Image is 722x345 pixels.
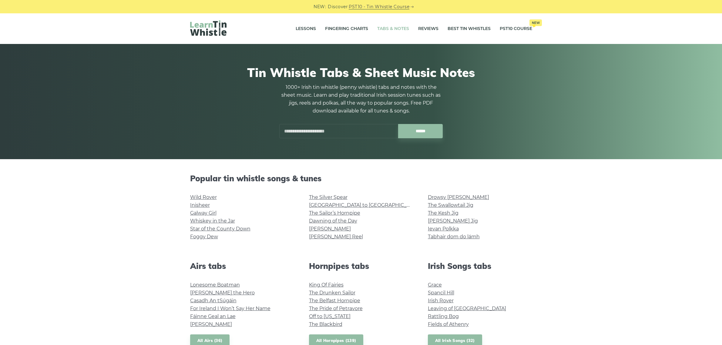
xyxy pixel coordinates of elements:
a: Reviews [418,21,438,36]
h2: Irish Songs tabs [428,261,532,271]
a: Tabhair dom do lámh [428,234,480,239]
a: The Pride of Petravore [309,306,363,311]
a: Fáinne Geal an Lae [190,313,236,319]
a: [PERSON_NAME] the Hero [190,290,255,296]
a: The Sailor’s Hornpipe [309,210,360,216]
a: [PERSON_NAME] [309,226,351,232]
a: Tabs & Notes [377,21,409,36]
h1: Tin Whistle Tabs & Sheet Music Notes [190,65,532,80]
a: [PERSON_NAME] Jig [428,218,478,224]
h2: Popular tin whistle songs & tunes [190,174,532,183]
h2: Hornpipes tabs [309,261,413,271]
a: Fingering Charts [325,21,368,36]
a: PST10 CourseNew [500,21,532,36]
img: LearnTinWhistle.com [190,20,227,36]
a: [PERSON_NAME] [190,321,232,327]
a: [PERSON_NAME] Reel [309,234,363,239]
a: Casadh An tSúgáin [190,298,237,303]
a: Wild Rover [190,194,217,200]
a: Lonesome Boatman [190,282,240,288]
a: Ievan Polkka [428,226,459,232]
p: 1000+ Irish tin whistle (penny whistle) tabs and notes with the sheet music. Learn and play tradi... [279,83,443,115]
a: Leaving of [GEOGRAPHIC_DATA] [428,306,506,311]
a: The Belfast Hornpipe [309,298,360,303]
a: The Kesh Jig [428,210,458,216]
a: Inisheer [190,202,210,208]
h2: Airs tabs [190,261,294,271]
a: Galway Girl [190,210,217,216]
a: Rattling Bog [428,313,459,319]
a: The Blackbird [309,321,342,327]
a: The Silver Spear [309,194,348,200]
a: King Of Fairies [309,282,344,288]
a: Off to [US_STATE] [309,313,351,319]
span: New [529,19,542,26]
a: Star of the County Down [190,226,250,232]
a: For Ireland I Won’t Say Her Name [190,306,270,311]
a: Whiskey in the Jar [190,218,235,224]
a: Grace [428,282,442,288]
a: Spancil Hill [428,290,454,296]
a: The Swallowtail Jig [428,202,473,208]
a: Drowsy [PERSON_NAME] [428,194,489,200]
a: [GEOGRAPHIC_DATA] to [GEOGRAPHIC_DATA] [309,202,421,208]
a: Best Tin Whistles [448,21,491,36]
a: Irish Rover [428,298,454,303]
a: Dawning of the Day [309,218,357,224]
a: Fields of Athenry [428,321,469,327]
a: The Drunken Sailor [309,290,355,296]
a: Lessons [296,21,316,36]
a: Foggy Dew [190,234,218,239]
